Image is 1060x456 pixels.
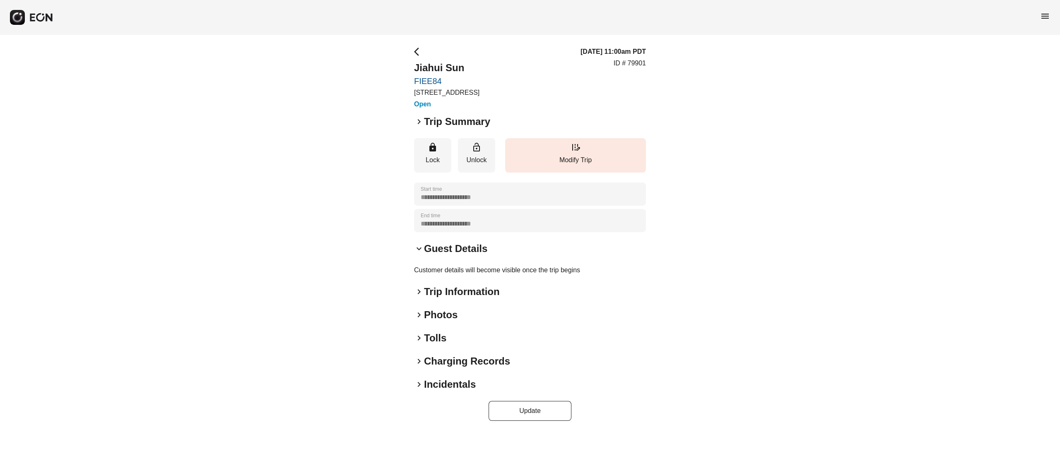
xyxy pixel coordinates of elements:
h2: Photos [424,308,458,322]
h2: Incidentals [424,378,476,391]
button: Unlock [458,138,495,173]
span: keyboard_arrow_right [414,287,424,297]
h2: Tolls [424,331,446,345]
h3: [DATE] 11:00am PDT [581,47,646,57]
h2: Charging Records [424,355,510,368]
span: keyboard_arrow_right [414,379,424,389]
p: Customer details will become visible once the trip begins [414,265,646,275]
h2: Trip Summary [424,115,490,128]
span: keyboard_arrow_right [414,310,424,320]
h2: Guest Details [424,242,487,255]
h2: Trip Information [424,285,500,298]
p: [STREET_ADDRESS] [414,88,479,98]
span: lock_open [472,142,482,152]
span: arrow_back_ios [414,47,424,57]
h2: Jiahui Sun [414,61,479,74]
p: Modify Trip [509,155,642,165]
p: Unlock [462,155,491,165]
h3: Open [414,99,479,109]
button: Update [489,401,571,421]
button: Modify Trip [505,138,646,173]
a: FIEE84 [414,76,479,86]
span: edit_road [571,142,581,152]
span: menu [1040,11,1050,21]
span: lock [428,142,438,152]
span: keyboard_arrow_right [414,356,424,366]
span: keyboard_arrow_down [414,244,424,254]
span: keyboard_arrow_right [414,333,424,343]
p: Lock [418,155,447,165]
span: keyboard_arrow_right [414,117,424,127]
p: ID # 79901 [614,58,646,68]
button: Lock [414,138,451,173]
